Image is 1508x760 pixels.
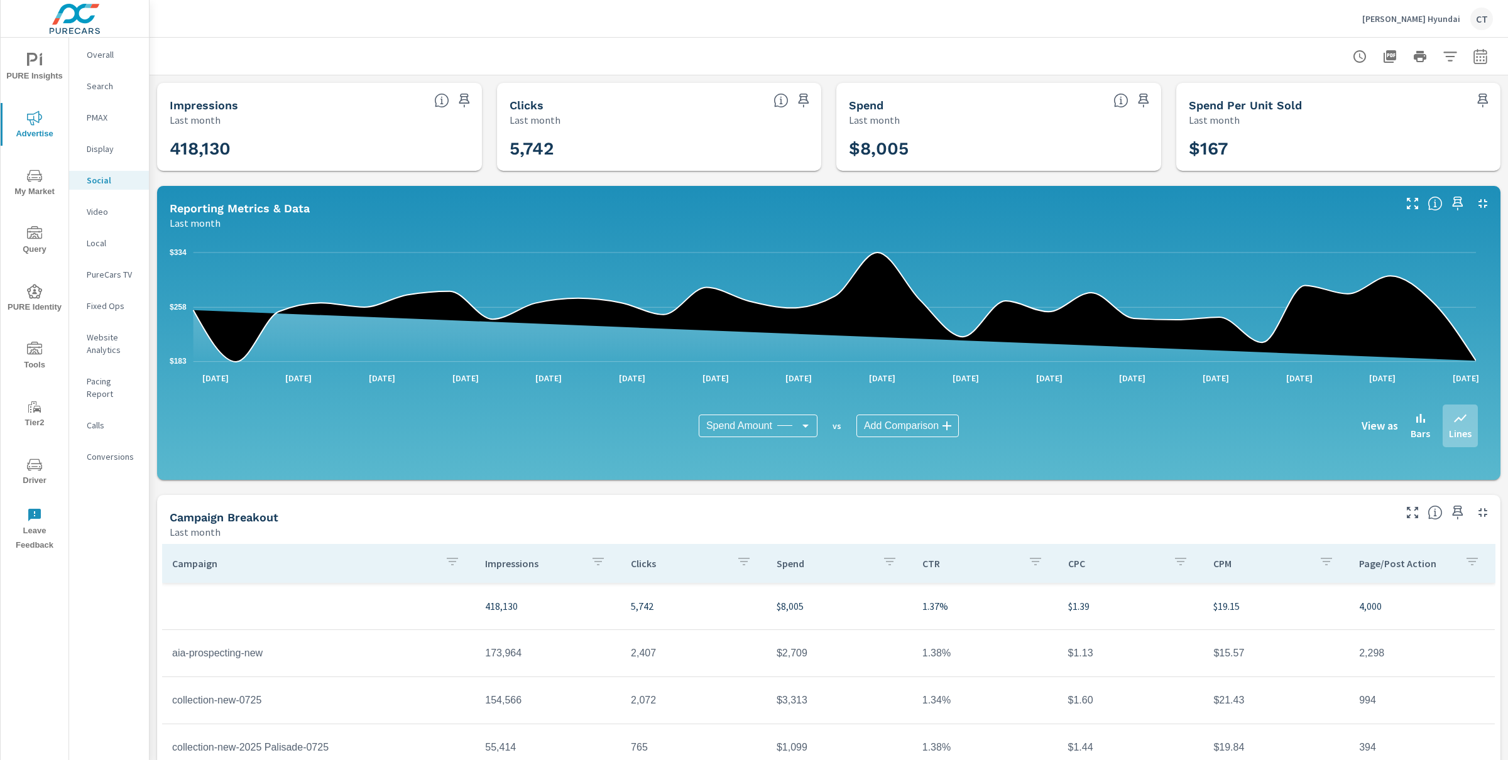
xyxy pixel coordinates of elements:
div: Calls [69,416,149,435]
p: [DATE] [1194,372,1238,384]
p: CPC [1068,557,1164,570]
p: Last month [510,112,560,128]
p: [DATE] [1360,372,1404,384]
div: Display [69,139,149,158]
h5: Spend Per Unit Sold [1189,99,1302,112]
p: [DATE] [944,372,988,384]
p: Last month [170,112,221,128]
div: Social [69,171,149,190]
h3: $8,005 [849,138,1149,160]
span: The number of times an ad was clicked by a consumer. [773,93,789,108]
div: PureCars TV [69,265,149,284]
text: $258 [170,303,187,312]
p: [DATE] [527,372,571,384]
p: Bars [1411,426,1430,441]
div: Local [69,234,149,252]
h6: View as [1362,420,1398,432]
button: Apply Filters [1438,44,1463,69]
div: PMAX [69,108,149,127]
span: Save this to your personalized report [794,90,814,111]
td: 994 [1349,685,1495,716]
p: 418,130 [485,599,611,614]
button: Minimize Widget [1473,193,1493,214]
div: Spend Amount [699,415,817,437]
div: CT [1470,8,1493,30]
p: Social [87,174,139,187]
h3: 418,130 [170,138,469,160]
p: Pacing Report [87,375,139,400]
p: [DATE] [360,372,404,384]
span: Tools [4,342,65,372]
p: [DATE] [194,372,238,384]
p: PureCars TV [87,268,139,281]
h3: $167 [1189,138,1489,160]
td: $15.57 [1203,638,1349,669]
span: Spend Amount [706,420,772,432]
p: Page/Post Action [1359,557,1455,570]
p: CTR [922,557,1018,570]
span: Tier2 [4,399,65,430]
p: $1.39 [1068,599,1194,614]
p: [DATE] [1444,372,1488,384]
span: The amount of money spent on advertising during the period. [1113,93,1128,108]
h5: Reporting Metrics & Data [170,202,310,215]
div: Overall [69,45,149,64]
span: Query [4,226,65,257]
p: Search [87,80,139,92]
p: 1.37% [922,599,1048,614]
p: [DATE] [860,372,904,384]
td: $1.60 [1058,685,1204,716]
div: Website Analytics [69,328,149,359]
p: Display [87,143,139,155]
span: Understand Social data over time and see how metrics compare to each other. [1428,196,1443,211]
h5: Campaign Breakout [170,511,278,524]
p: [DATE] [1027,372,1071,384]
td: $2,709 [767,638,912,669]
span: Leave Feedback [4,508,65,553]
p: vs [817,420,856,432]
div: Add Comparison [856,415,959,437]
div: Fixed Ops [69,296,149,315]
p: 5,742 [631,599,757,614]
p: 4,000 [1359,599,1485,614]
p: Calls [87,419,139,432]
p: [DATE] [777,372,821,384]
span: My Market [4,168,65,199]
div: Conversions [69,447,149,466]
h5: Clicks [510,99,544,112]
p: Last month [170,524,221,540]
button: Make Fullscreen [1402,502,1423,523]
p: Last month [1189,112,1240,128]
span: Advertise [4,111,65,141]
button: Make Fullscreen [1402,193,1423,214]
p: CPM [1213,557,1309,570]
span: PURE Identity [4,284,65,315]
span: The number of times an ad was shown on your behalf. [434,93,449,108]
div: Search [69,77,149,95]
span: Add Comparison [864,420,939,432]
h5: Spend [849,99,883,112]
h3: 5,742 [510,138,809,160]
span: Save this to your personalized report [1448,193,1468,214]
button: "Export Report to PDF" [1377,44,1402,69]
p: [DATE] [276,372,320,384]
p: Impressions [485,557,581,570]
p: Overall [87,48,139,61]
p: $8,005 [777,599,902,614]
td: 2,072 [621,685,767,716]
p: Video [87,205,139,218]
td: 1.38% [912,638,1058,669]
td: $3,313 [767,685,912,716]
p: [DATE] [610,372,654,384]
div: Pacing Report [69,372,149,403]
button: Print Report [1407,44,1433,69]
span: Save this to your personalized report [1134,90,1154,111]
p: Last month [849,112,900,128]
p: Conversions [87,450,139,463]
p: Clicks [631,557,726,570]
div: nav menu [1,38,68,558]
p: Local [87,237,139,249]
p: $19.15 [1213,599,1339,614]
p: [DATE] [444,372,488,384]
text: $183 [170,357,187,366]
